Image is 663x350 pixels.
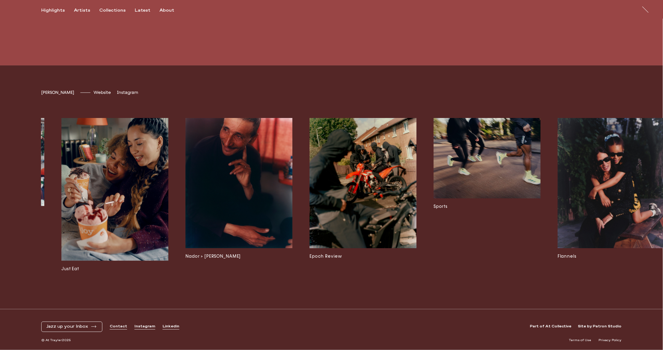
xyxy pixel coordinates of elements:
[163,324,179,329] a: Linkedin
[434,118,540,272] a: Sports
[434,203,540,210] h3: Sports
[41,90,74,95] span: [PERSON_NAME]
[185,118,292,272] a: Nador > [PERSON_NAME]
[530,324,572,329] a: Part of At Collective
[185,253,292,260] h3: Nador > [PERSON_NAME]
[41,8,74,13] button: Highlights
[159,8,174,13] div: About
[599,338,622,343] a: Privacy Policy
[117,90,138,95] span: Instagram
[99,8,135,13] button: Collections
[74,8,99,13] button: Artists
[46,324,88,329] span: Jazz up your Inbox
[41,338,71,343] span: © At Trayler 2025
[46,324,97,329] button: Jazz up your Inbox
[93,90,111,95] a: Website[DOMAIN_NAME]
[117,90,138,95] a: Instagram[PERSON_NAME].khan
[310,253,416,260] h3: Epoch Review
[41,8,65,13] div: Highlights
[159,8,183,13] button: About
[99,8,126,13] div: Collections
[61,266,168,272] h3: Just Eat
[569,338,592,343] a: Terms of Use
[310,118,416,272] a: Epoch Review
[135,8,159,13] button: Latest
[110,324,127,329] a: Contact
[74,8,90,13] div: Artists
[134,324,155,329] a: Instagram
[93,90,111,95] span: Website
[61,118,168,272] a: Just Eat
[578,324,622,329] a: Site by Patron Studio
[135,8,150,13] div: Latest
